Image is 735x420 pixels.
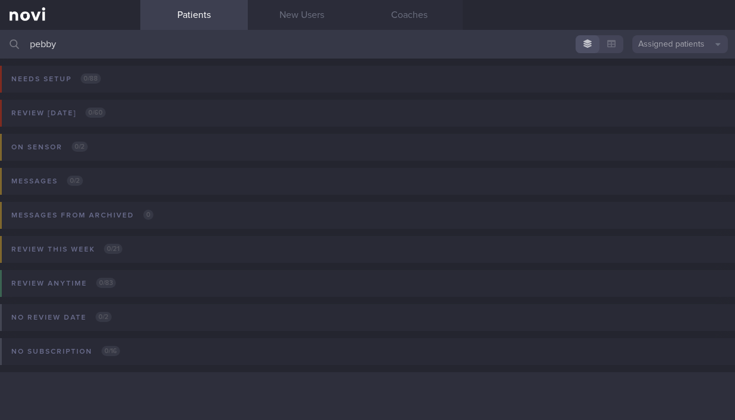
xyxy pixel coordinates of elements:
[96,312,112,322] span: 0 / 2
[72,142,88,152] span: 0 / 2
[8,309,115,326] div: No review date
[632,35,728,53] button: Assigned patients
[81,73,101,84] span: 0 / 88
[8,275,119,292] div: Review anytime
[8,139,91,155] div: On sensor
[8,344,123,360] div: No subscription
[143,210,153,220] span: 0
[104,244,122,254] span: 0 / 21
[8,105,109,121] div: Review [DATE]
[85,108,106,118] span: 0 / 60
[67,176,83,186] span: 0 / 2
[8,241,125,257] div: Review this week
[8,207,156,223] div: Messages from Archived
[8,173,86,189] div: Messages
[96,278,116,288] span: 0 / 83
[102,346,120,356] span: 0 / 16
[8,71,104,87] div: Needs setup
